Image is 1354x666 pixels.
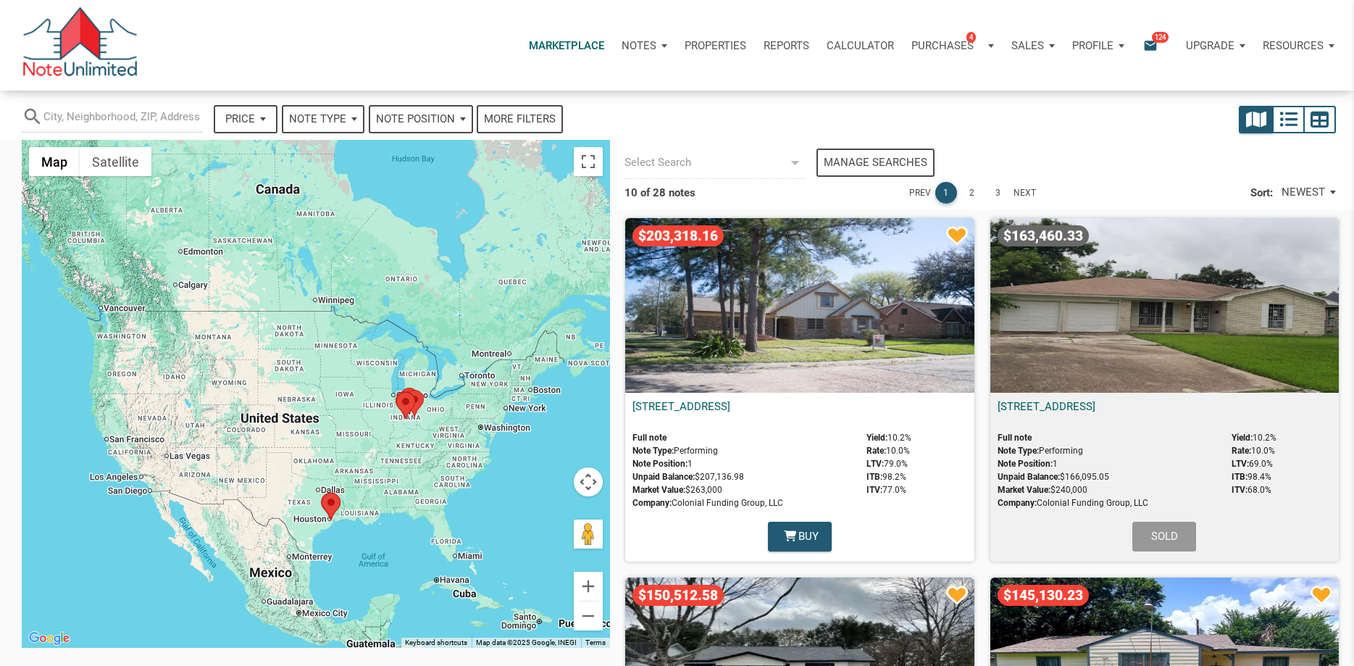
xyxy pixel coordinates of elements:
b: Yield: [866,433,887,443]
span: Performing [632,446,859,459]
b: Note Type: [998,446,1039,456]
span: Note Position [376,111,455,128]
a: Terms (opens in new tab) [585,638,606,646]
img: Google [25,629,73,648]
button: Manage searches [816,149,935,177]
span: Map data ©2025 Google, INEGI [476,638,577,646]
span: 98.2% [866,472,911,485]
button: Resources [1254,24,1343,67]
span: $263,000 [632,485,859,498]
i: email [1142,37,1159,54]
img: NoteUnlimited [22,7,138,83]
a: Previous [909,182,931,204]
p: 10 of 28 notes [624,184,695,201]
p: Properties [685,39,746,52]
span: $240,000 [998,485,1224,498]
span: Colonial Funding Group, LLC [998,498,1224,511]
span: $166,095.05 [998,472,1224,485]
p: Purchases [911,39,974,52]
span: 1 [998,459,1224,472]
a: 3 [987,182,1009,204]
button: Buy [768,522,832,551]
button: Zoom out [574,602,603,630]
span: 10.2% [866,433,911,446]
input: City, Neighborhood, ZIP, Address [43,100,203,133]
button: Toggle fullscreen view [574,147,603,176]
button: NEWEST [1274,178,1343,207]
div: More filters [484,111,556,128]
span: NEWEST [1282,184,1325,201]
b: Note Position: [998,459,1053,469]
a: [STREET_ADDRESS] [998,400,1095,413]
a: Calculator [818,24,903,67]
span: 10.0% [866,446,911,459]
b: ITB: [866,472,882,482]
button: Sales [1003,24,1063,67]
a: Open this area in Google Maps (opens a new window) [25,629,73,648]
b: Market Value: [998,485,1050,495]
b: ITV: [1232,485,1248,495]
span: 69.0% [1232,459,1276,472]
b: Note Type: [632,446,674,456]
p: Profile [1072,39,1113,52]
b: ITV: [866,485,882,495]
span: 77.0% [866,485,911,498]
button: Reports [755,24,818,67]
span: 10.2% [1232,433,1276,446]
a: Next [1014,182,1036,204]
span: $145,130.23 [998,585,1089,606]
button: More filters [477,105,563,133]
button: Purchases4 [903,24,1003,67]
span: $203,318.16 [632,225,724,246]
b: Rate: [866,446,886,456]
b: ITB: [1232,472,1248,482]
span: Colonial Funding Group, LLC [632,498,859,511]
a: Properties [676,24,755,67]
b: Full note [632,433,666,443]
p: Reports [764,39,809,52]
a: [STREET_ADDRESS] [632,400,730,413]
button: Show street map [29,147,80,176]
div: Manage searches [824,154,927,171]
b: Yield: [1232,433,1253,443]
p: Notes [622,39,656,52]
a: 1 [935,182,957,204]
button: Map camera controls [574,467,603,496]
b: Company: [632,498,672,508]
b: Unpaid Balance: [632,472,695,482]
button: Keyboard shortcuts [405,638,467,648]
button: Show satellite imagery [80,147,151,176]
p: Sales [1011,39,1044,52]
button: Notes [613,24,676,67]
span: 68.0% [1232,485,1276,498]
b: LTV: [866,459,884,469]
span: Buy [798,528,819,545]
button: Upgrade [1177,24,1254,67]
b: Unpaid Balance: [998,472,1060,482]
span: 79.0% [866,459,911,472]
i: search [22,100,43,133]
button: Zoom in [574,572,603,601]
p: Sort: [1249,183,1274,203]
b: Full note [998,433,1032,443]
span: 4 [966,31,976,43]
b: Note Position: [632,459,688,469]
b: Market Value: [632,485,685,495]
p: Resources [1263,39,1324,52]
span: Performing [998,446,1224,459]
p: Calculator [827,39,894,52]
button: Profile [1063,24,1133,67]
span: 10.0% [1232,446,1276,459]
button: Drag Pegman onto the map to open Street View [574,520,603,549]
input: Select Search [624,146,785,179]
b: Company: [998,498,1037,508]
span: $150,512.58 [632,585,724,606]
span: $163,460.33 [998,225,1089,246]
button: Marketplace [520,24,613,67]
